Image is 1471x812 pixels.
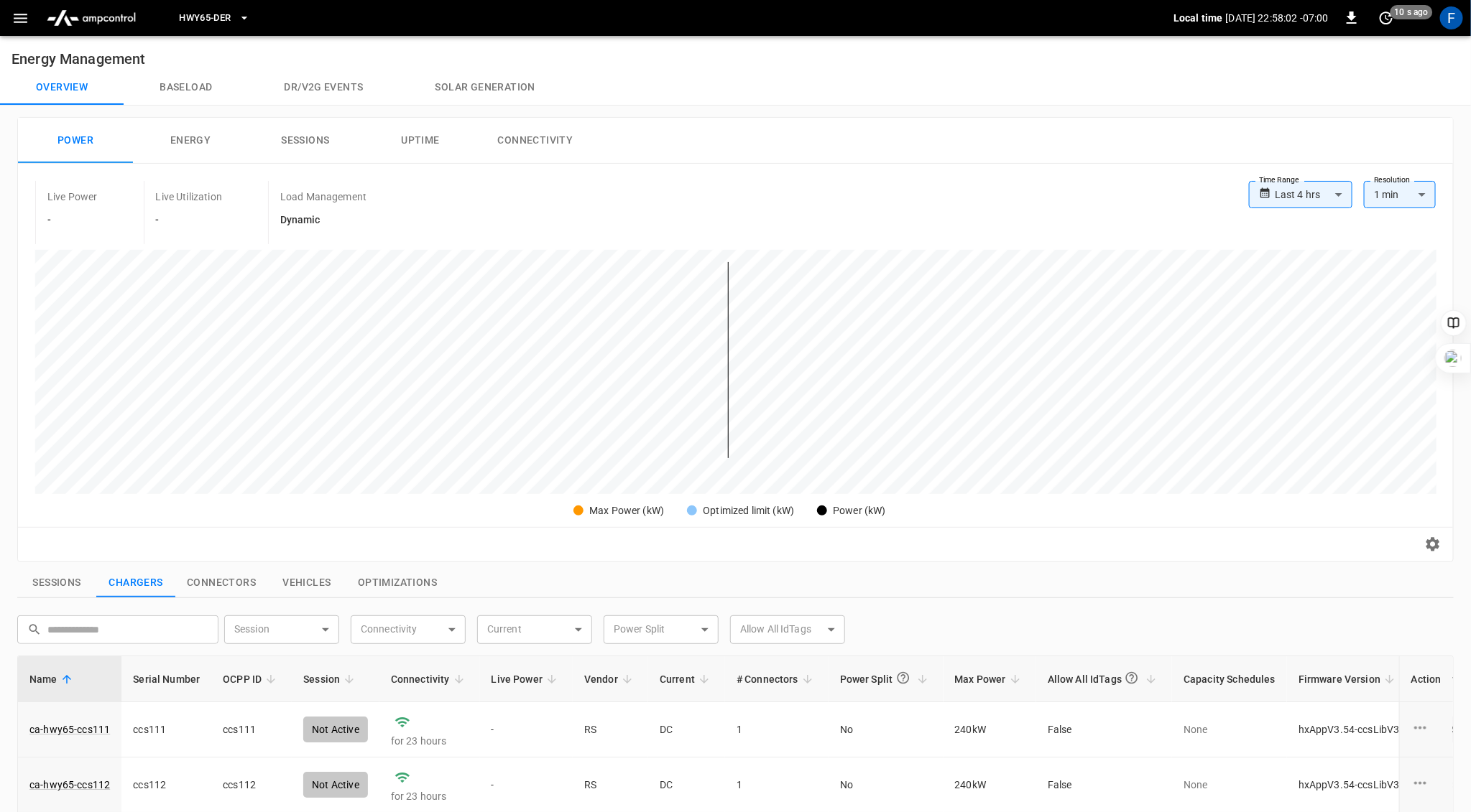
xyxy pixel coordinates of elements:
button: Baseload [124,70,248,105]
button: show latest vehicles [267,568,346,598]
div: Not Active [303,772,368,798]
button: Uptime [363,118,478,164]
div: charge point options [1411,719,1442,740]
p: Load Management [280,190,366,204]
span: Current [660,671,714,688]
h6: - [47,213,98,228]
button: show latest optimizations [346,568,448,598]
span: Name [29,671,76,688]
div: charge point options [1411,774,1442,795]
span: Live Power [492,671,562,688]
p: Live Utilization [156,190,222,204]
td: 240 kW [944,702,1036,757]
td: ccs111 [121,702,211,757]
td: False [1036,702,1172,757]
div: Power (kW) [833,503,886,518]
button: Energy [133,118,248,164]
div: Max Power (kW) [589,503,664,518]
button: show latest charge points [96,568,175,598]
td: 1 [725,702,829,757]
th: Serial Number [121,656,211,702]
span: Session [303,671,359,688]
div: Not Active [303,717,368,742]
button: set refresh interval [1375,6,1398,29]
p: for 23 hours [391,789,469,803]
button: Connectivity [478,118,593,164]
label: Resolution [1374,174,1410,186]
td: RS [573,702,648,757]
div: 1 min [1364,181,1436,208]
span: Max Power [955,671,1025,688]
td: hxAppV3.54-ccsLibV3.4 [1287,702,1420,757]
span: Allow All IdTags [1048,665,1161,693]
th: Action [1399,656,1453,702]
td: DC [648,702,725,757]
h6: Dynamic [280,213,366,228]
label: Time Range [1259,174,1299,186]
td: No [829,702,944,757]
button: Solar generation [400,70,571,105]
a: ca-hwy65-ccs112 [29,778,110,792]
span: Vendor [584,671,637,688]
button: HWY65-DER [173,4,255,32]
td: ccs111 [211,702,292,757]
span: # Connectors [737,671,817,688]
div: Last 4 hrs [1275,181,1352,208]
img: ampcontrol.io logo [41,4,142,32]
button: Power [18,118,133,164]
span: Power Split [840,665,932,693]
p: [DATE] 22:58:02 -07:00 [1226,11,1329,25]
span: OCPP ID [223,671,280,688]
p: Live Power [47,190,98,204]
button: Sessions [248,118,363,164]
h6: - [156,213,222,228]
span: Connectivity [391,671,469,688]
p: None [1184,778,1276,792]
th: Capacity Schedules [1172,656,1287,702]
button: Dr/V2G events [248,70,399,105]
span: HWY65-DER [179,10,231,27]
p: None [1184,722,1276,737]
span: 10 s ago [1391,5,1433,19]
a: ca-hwy65-ccs111 [29,722,110,737]
div: Optimized limit (kW) [703,503,794,518]
p: Local time [1173,11,1223,25]
span: Firmware Version [1299,671,1399,688]
p: for 23 hours [391,734,469,748]
td: - [480,702,573,757]
div: profile-icon [1440,6,1463,29]
button: show latest sessions [17,568,96,598]
button: show latest connectors [175,568,267,598]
